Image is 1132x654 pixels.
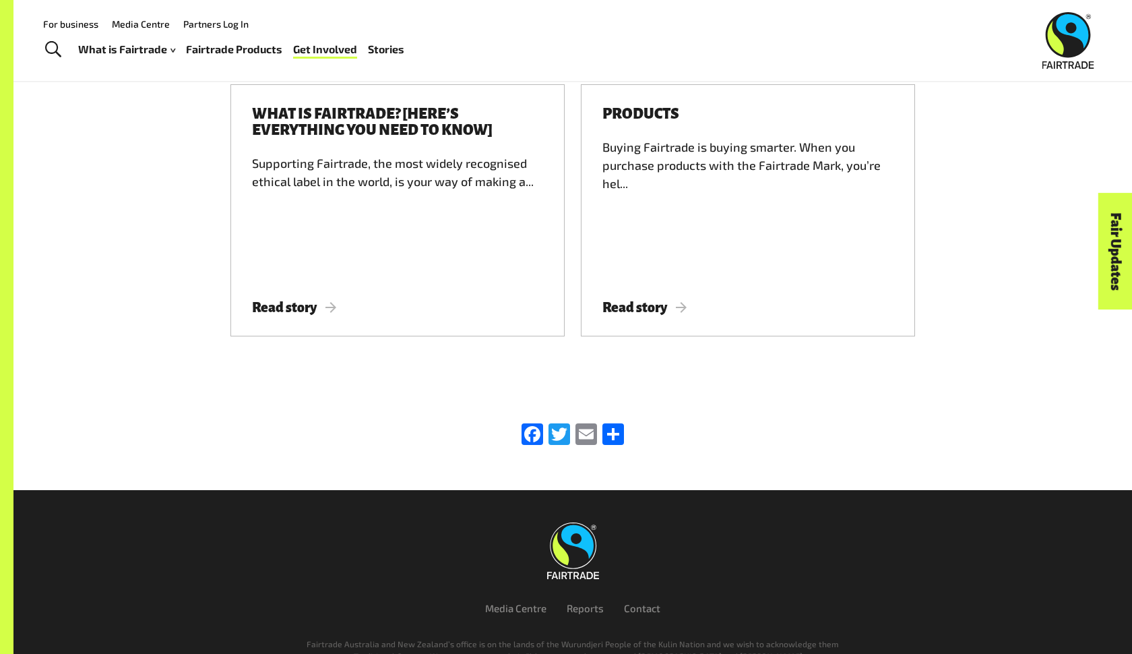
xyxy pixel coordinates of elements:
h3: Products [602,106,679,122]
a: Partners Log In [183,18,249,30]
a: For business [43,18,98,30]
a: What is Fairtrade [78,40,175,59]
img: Fairtrade Australia New Zealand logo [547,523,599,579]
a: Twitter [546,423,573,447]
a: Media Centre [485,602,546,614]
a: Email [573,423,600,447]
a: Share [600,423,627,447]
a: Contact [624,602,660,614]
img: Fairtrade Australia New Zealand logo [1042,12,1094,69]
h3: What is Fairtrade? [Here’s everything you need to know] [252,106,543,138]
span: Read story [252,300,336,315]
a: Products Buying Fairtrade is buying smarter. When you purchase products with the Fairtrade Mark, ... [581,84,915,336]
div: Buying Fairtrade is buying smarter. When you purchase products with the Fairtrade Mark, you’re he... [602,138,893,276]
a: Get Involved [293,40,357,59]
a: Toggle Search [36,33,69,67]
a: Facebook [519,423,546,447]
span: Read story [602,300,687,315]
a: Stories [368,40,404,59]
a: Reports [567,602,604,614]
a: What is Fairtrade? [Here’s everything you need to know] Supporting Fairtrade, the most widely rec... [230,84,565,336]
a: Media Centre [112,18,170,30]
a: Fairtrade Products [186,40,282,59]
div: Supporting Fairtrade, the most widely recognised ethical label in the world, is your way of makin... [252,154,543,276]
